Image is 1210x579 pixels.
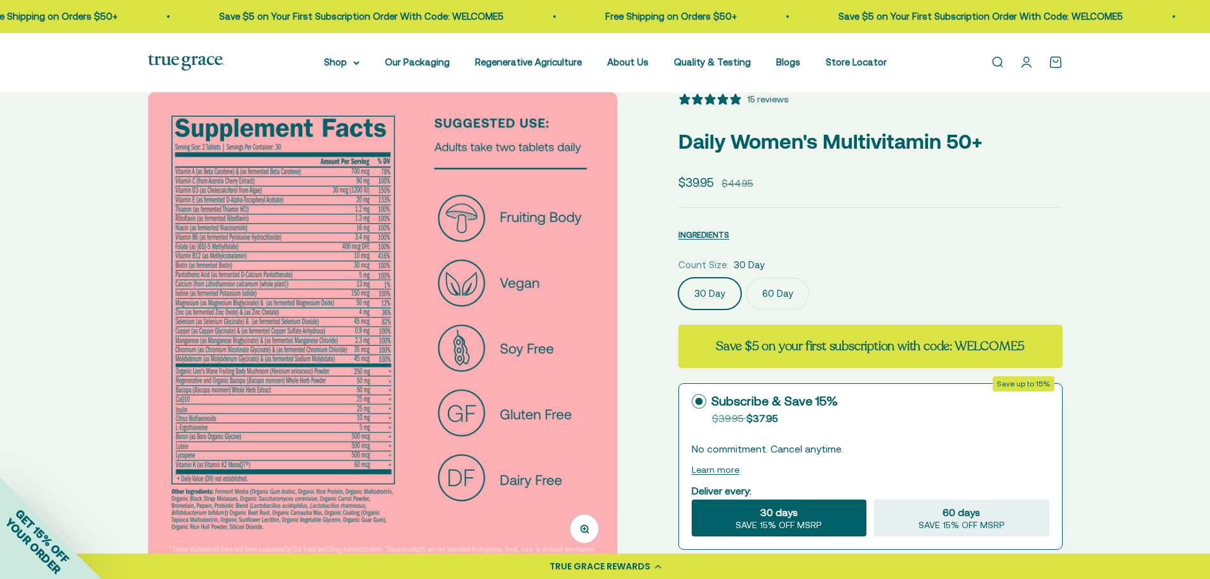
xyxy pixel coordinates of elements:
p: Save $5 on Your First Subscription Order With Code: WELCOME5 [178,9,462,24]
a: Store Locator [826,57,887,67]
a: Quality & Testing [674,57,751,67]
span: YOUR ORDER [3,515,64,576]
button: 5 stars, 15 ratings [678,92,788,106]
compare-at-price: $44.95 [722,176,753,191]
legend: Count Size: [678,257,729,273]
summary: Shop [324,55,360,70]
a: Free Shipping on Orders $50+ [564,11,696,22]
strong: Save $5 on your first subscription with code: WELCOME5 [716,337,1025,355]
a: Regenerative Agriculture [475,57,582,67]
div: 15 reviews [747,92,788,106]
a: Our Packaging [385,57,450,67]
p: Save $5 on Your First Subscription Order With Code: WELCOME5 [797,9,1082,24]
sale-price: $39.95 [678,173,714,192]
span: 30 Day [734,257,765,273]
img: Fruiting Body Vegan Soy Free Gluten Free Dairy Free [148,92,617,562]
p: Daily Women's Multivitamin 50+ [678,125,1063,158]
span: INGREDIENTS [678,230,729,240]
span: GET 15% OFF [13,507,72,566]
button: INGREDIENTS [678,227,729,242]
a: About Us [607,57,649,67]
div: TRUE GRACE REWARDS [549,560,650,573]
a: Blogs [776,57,800,67]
